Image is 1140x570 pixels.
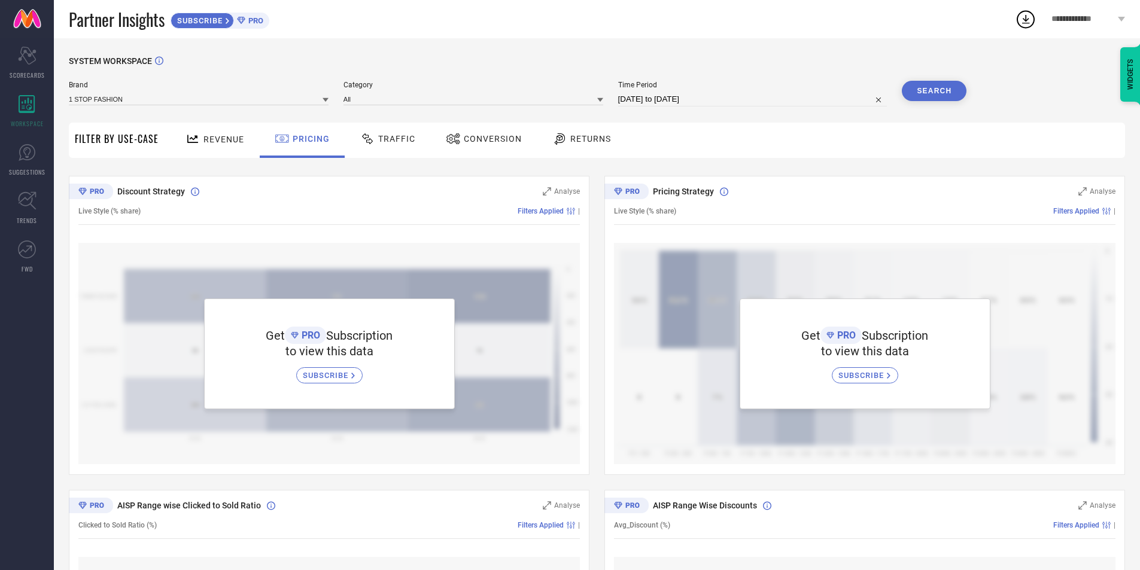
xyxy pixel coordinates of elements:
[1053,521,1099,529] span: Filters Applied
[203,135,244,144] span: Revenue
[862,328,928,343] span: Subscription
[75,132,159,146] span: Filter By Use-Case
[653,501,757,510] span: AISP Range Wise Discounts
[78,521,157,529] span: Clicked to Sold Ratio (%)
[554,501,580,510] span: Analyse
[9,167,45,176] span: SUGGESTIONS
[69,498,113,516] div: Premium
[578,207,580,215] span: |
[1090,501,1115,510] span: Analyse
[343,81,603,89] span: Category
[801,328,820,343] span: Get
[832,358,898,383] a: SUBSCRIBE
[303,371,351,380] span: SUBSCRIBE
[1114,207,1115,215] span: |
[69,184,113,202] div: Premium
[834,330,856,341] span: PRO
[1053,207,1099,215] span: Filters Applied
[69,56,152,66] span: SYSTEM WORKSPACE
[296,358,363,383] a: SUBSCRIBE
[245,16,263,25] span: PRO
[10,71,45,80] span: SCORECARDS
[653,187,714,196] span: Pricing Strategy
[1090,187,1115,196] span: Analyse
[838,371,887,380] span: SUBSCRIBE
[902,81,966,101] button: Search
[378,134,415,144] span: Traffic
[604,184,649,202] div: Premium
[69,7,165,32] span: Partner Insights
[614,207,676,215] span: Live Style (% share)
[171,16,226,25] span: SUBSCRIBE
[17,216,37,225] span: TRENDS
[117,187,185,196] span: Discount Strategy
[464,134,522,144] span: Conversion
[22,264,33,273] span: FWD
[518,207,564,215] span: Filters Applied
[78,207,141,215] span: Live Style (% share)
[578,521,580,529] span: |
[543,501,551,510] svg: Zoom
[570,134,611,144] span: Returns
[1114,521,1115,529] span: |
[326,328,393,343] span: Subscription
[285,344,373,358] span: to view this data
[266,328,285,343] span: Get
[117,501,261,510] span: AISP Range wise Clicked to Sold Ratio
[11,119,44,128] span: WORKSPACE
[1078,187,1087,196] svg: Zoom
[293,134,330,144] span: Pricing
[518,521,564,529] span: Filters Applied
[69,81,329,89] span: Brand
[618,81,887,89] span: Time Period
[543,187,551,196] svg: Zoom
[554,187,580,196] span: Analyse
[171,10,269,29] a: SUBSCRIBEPRO
[299,330,320,341] span: PRO
[821,344,909,358] span: to view this data
[1078,501,1087,510] svg: Zoom
[604,498,649,516] div: Premium
[614,521,670,529] span: Avg_Discount (%)
[1015,8,1036,30] div: Open download list
[618,92,887,106] input: Select time period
